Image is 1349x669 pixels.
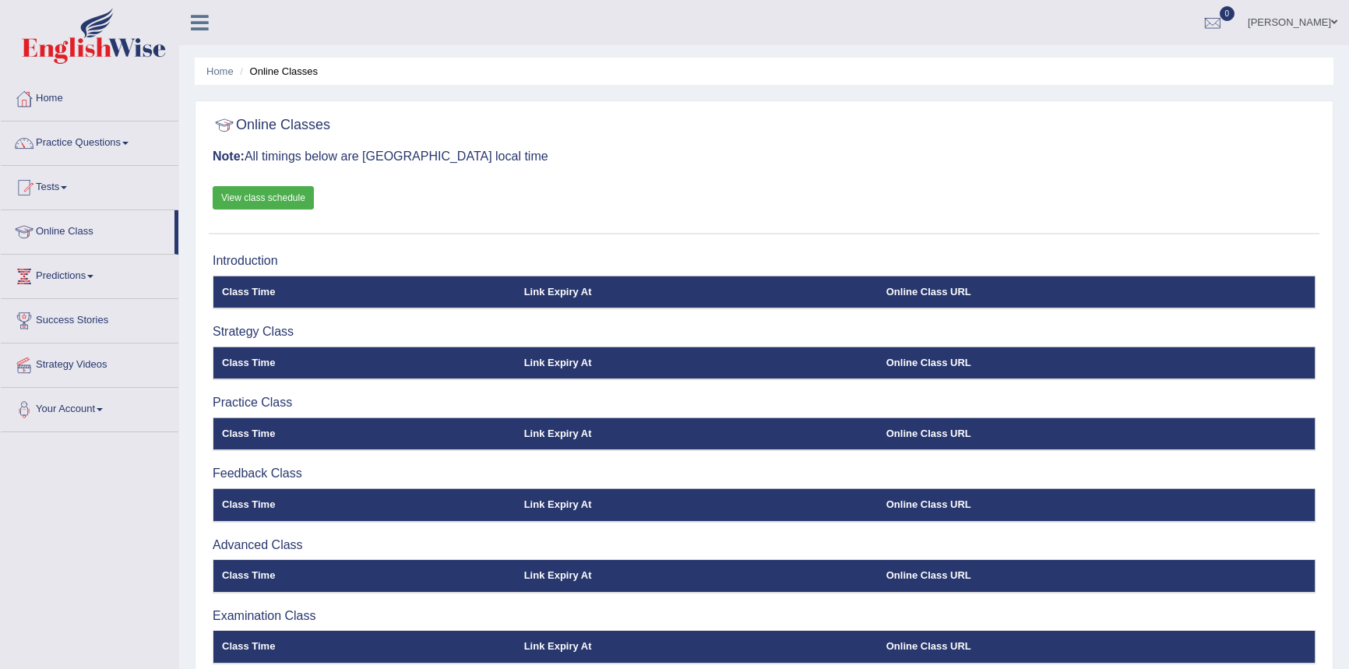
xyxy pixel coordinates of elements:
[516,560,878,593] th: Link Expiry At
[1,166,178,205] a: Tests
[213,609,1316,623] h3: Examination Class
[878,631,1316,664] th: Online Class URL
[1,210,174,249] a: Online Class
[213,488,516,521] th: Class Time
[878,276,1316,308] th: Online Class URL
[213,538,1316,552] h3: Advanced Class
[213,276,516,308] th: Class Time
[213,186,314,210] a: View class schedule
[1,388,178,427] a: Your Account
[878,417,1316,450] th: Online Class URL
[213,560,516,593] th: Class Time
[1,77,178,116] a: Home
[516,276,878,308] th: Link Expiry At
[213,325,1316,339] h3: Strategy Class
[878,347,1316,379] th: Online Class URL
[236,64,318,79] li: Online Classes
[213,417,516,450] th: Class Time
[516,417,878,450] th: Link Expiry At
[213,150,245,163] b: Note:
[878,560,1316,593] th: Online Class URL
[516,347,878,379] th: Link Expiry At
[213,114,330,137] h2: Online Classes
[516,488,878,521] th: Link Expiry At
[213,347,516,379] th: Class Time
[1220,6,1235,21] span: 0
[206,65,234,77] a: Home
[213,467,1316,481] h3: Feedback Class
[213,254,1316,268] h3: Introduction
[878,488,1316,521] th: Online Class URL
[213,150,1316,164] h3: All timings below are [GEOGRAPHIC_DATA] local time
[213,631,516,664] th: Class Time
[1,121,178,160] a: Practice Questions
[213,396,1316,410] h3: Practice Class
[1,299,178,338] a: Success Stories
[1,255,178,294] a: Predictions
[516,631,878,664] th: Link Expiry At
[1,343,178,382] a: Strategy Videos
